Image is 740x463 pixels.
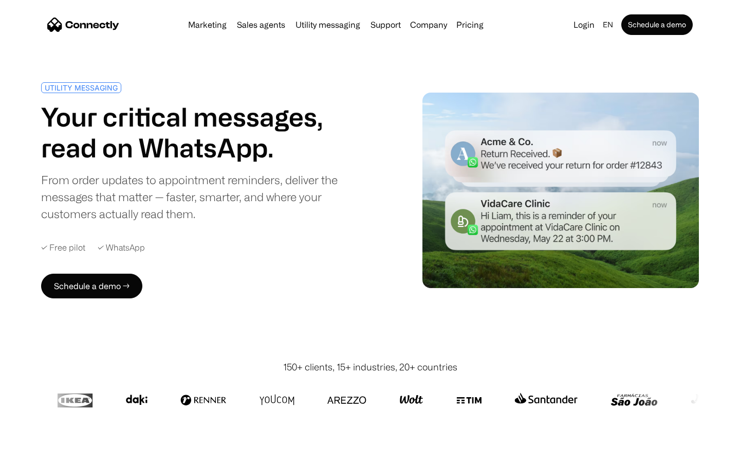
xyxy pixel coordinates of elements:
a: Schedule a demo → [41,274,142,298]
div: Company [410,17,447,32]
div: ✓ Free pilot [41,243,85,253]
div: en [603,17,613,32]
a: Sales agents [233,21,289,29]
h1: Your critical messages, read on WhatsApp. [41,101,366,163]
a: Support [366,21,405,29]
div: 150+ clients, 15+ industries, 20+ countries [283,360,457,374]
div: From order updates to appointment reminders, deliver the messages that matter — faster, smarter, ... [41,171,366,222]
aside: Language selected: English [10,444,62,459]
ul: Language list [21,445,62,459]
div: ✓ WhatsApp [98,243,145,253]
a: Schedule a demo [621,14,693,35]
div: UTILITY MESSAGING [45,84,118,92]
a: Utility messaging [291,21,364,29]
a: Marketing [184,21,231,29]
a: Pricing [452,21,488,29]
a: Login [569,17,599,32]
